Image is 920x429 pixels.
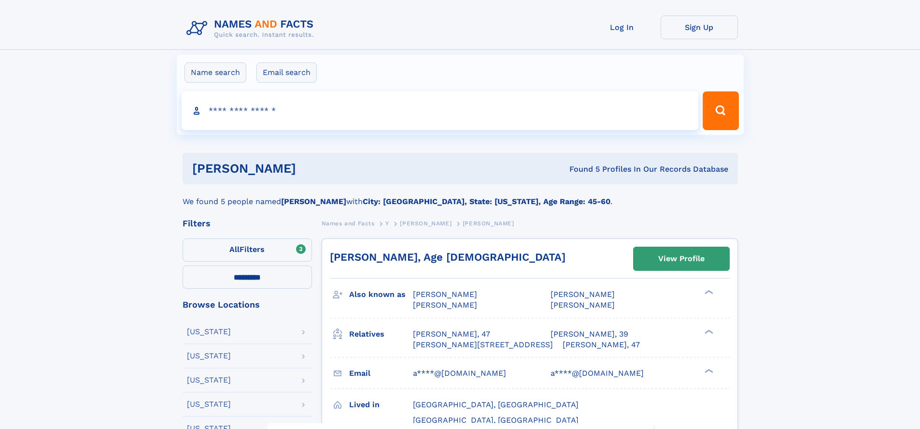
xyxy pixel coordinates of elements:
[192,163,433,175] h1: [PERSON_NAME]
[183,184,738,207] div: We found 5 people named with .
[187,328,231,336] div: [US_STATE]
[183,15,322,42] img: Logo Names and Facts
[281,197,346,206] b: [PERSON_NAME]
[400,220,452,227] span: [PERSON_NAME]
[413,290,477,299] span: [PERSON_NAME]
[349,286,413,303] h3: Also known as
[661,15,738,39] a: Sign Up
[187,400,231,408] div: [US_STATE]
[413,415,579,425] span: [GEOGRAPHIC_DATA], [GEOGRAPHIC_DATA]
[413,400,579,409] span: [GEOGRAPHIC_DATA], [GEOGRAPHIC_DATA]
[183,300,312,309] div: Browse Locations
[413,340,553,350] a: [PERSON_NAME][STREET_ADDRESS]
[658,248,705,270] div: View Profile
[349,326,413,342] h3: Relatives
[702,289,714,296] div: ❯
[413,300,477,310] span: [PERSON_NAME]
[551,290,615,299] span: [PERSON_NAME]
[349,397,413,413] h3: Lived in
[702,368,714,374] div: ❯
[183,238,312,262] label: Filters
[187,376,231,384] div: [US_STATE]
[385,217,389,229] a: Y
[551,300,615,310] span: [PERSON_NAME]
[229,245,240,254] span: All
[703,91,738,130] button: Search Button
[184,62,246,83] label: Name search
[349,365,413,382] h3: Email
[551,329,628,340] a: [PERSON_NAME], 39
[363,197,610,206] b: City: [GEOGRAPHIC_DATA], State: [US_STATE], Age Range: 45-60
[330,251,566,263] a: [PERSON_NAME], Age [DEMOGRAPHIC_DATA]
[413,329,490,340] a: [PERSON_NAME], 47
[433,164,728,175] div: Found 5 Profiles In Our Records Database
[463,220,514,227] span: [PERSON_NAME]
[183,219,312,228] div: Filters
[385,220,389,227] span: Y
[187,352,231,360] div: [US_STATE]
[634,247,729,270] a: View Profile
[702,328,714,335] div: ❯
[563,340,640,350] a: [PERSON_NAME], 47
[583,15,661,39] a: Log In
[182,91,699,130] input: search input
[256,62,317,83] label: Email search
[400,217,452,229] a: [PERSON_NAME]
[322,217,375,229] a: Names and Facts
